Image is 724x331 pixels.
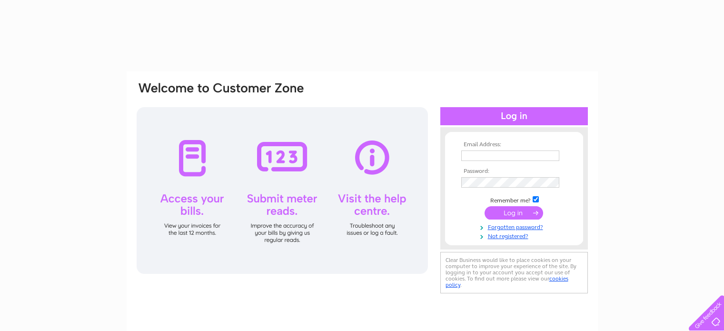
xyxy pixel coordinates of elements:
div: Clear Business would like to place cookies on your computer to improve your experience of the sit... [440,252,588,293]
th: Password: [459,168,569,175]
a: cookies policy [446,275,568,288]
a: Forgotten password? [461,222,569,231]
th: Email Address: [459,141,569,148]
a: Not registered? [461,231,569,240]
td: Remember me? [459,195,569,204]
input: Submit [485,206,543,220]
